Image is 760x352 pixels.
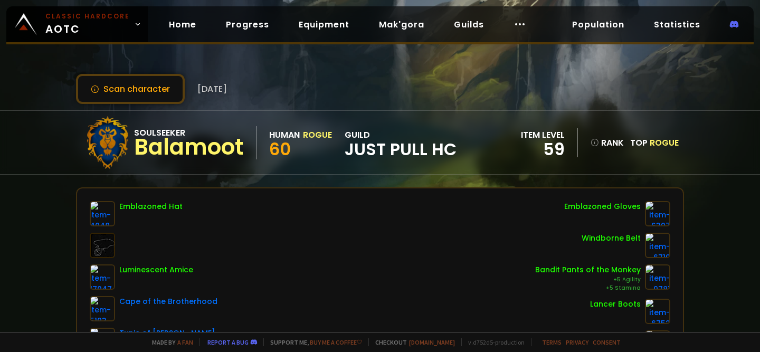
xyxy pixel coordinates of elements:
[409,338,455,346] a: [DOMAIN_NAME]
[521,128,565,141] div: item level
[160,14,205,35] a: Home
[146,338,193,346] span: Made by
[134,126,243,139] div: Soulseeker
[535,275,641,284] div: +5 Agility
[90,296,115,321] img: item-5193
[119,201,183,212] div: Emblazoned Hat
[90,201,115,226] img: item-4048
[445,14,492,35] a: Guilds
[566,338,588,346] a: Privacy
[590,299,641,310] div: Lancer Boots
[542,338,562,346] a: Terms
[591,136,624,149] div: rank
[370,14,433,35] a: Mak'gora
[217,14,278,35] a: Progress
[461,338,525,346] span: v. d752d5 - production
[45,12,130,37] span: AOTC
[535,264,641,275] div: Bandit Pants of the Monkey
[207,338,249,346] a: Report a bug
[345,128,457,157] div: guild
[645,299,670,324] img: item-6752
[45,12,130,21] small: Classic Hardcore
[263,338,362,346] span: Support me,
[119,296,217,307] div: Cape of the Brotherhood
[269,137,291,161] span: 60
[645,233,670,258] img: item-6719
[645,201,670,226] img: item-6397
[134,139,243,155] div: Balamoot
[177,338,193,346] a: a fan
[521,141,565,157] div: 59
[345,141,457,157] span: Just Pull HC
[645,264,670,290] img: item-9781
[310,338,362,346] a: Buy me a coffee
[269,128,300,141] div: Human
[6,6,148,42] a: Classic HardcoreAOTC
[564,201,641,212] div: Emblazoned Gloves
[119,328,215,339] div: Tunic of [PERSON_NAME]
[564,14,633,35] a: Population
[587,330,641,341] div: Seal of Wrynn
[650,137,679,149] span: Rogue
[197,82,227,96] span: [DATE]
[582,233,641,244] div: Windborne Belt
[368,338,455,346] span: Checkout
[90,264,115,290] img: item-17047
[645,14,709,35] a: Statistics
[119,264,193,275] div: Luminescent Amice
[303,128,332,141] div: Rogue
[76,74,185,104] button: Scan character
[535,284,641,292] div: +5 Stamina
[290,14,358,35] a: Equipment
[593,338,621,346] a: Consent
[630,136,679,149] div: Top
